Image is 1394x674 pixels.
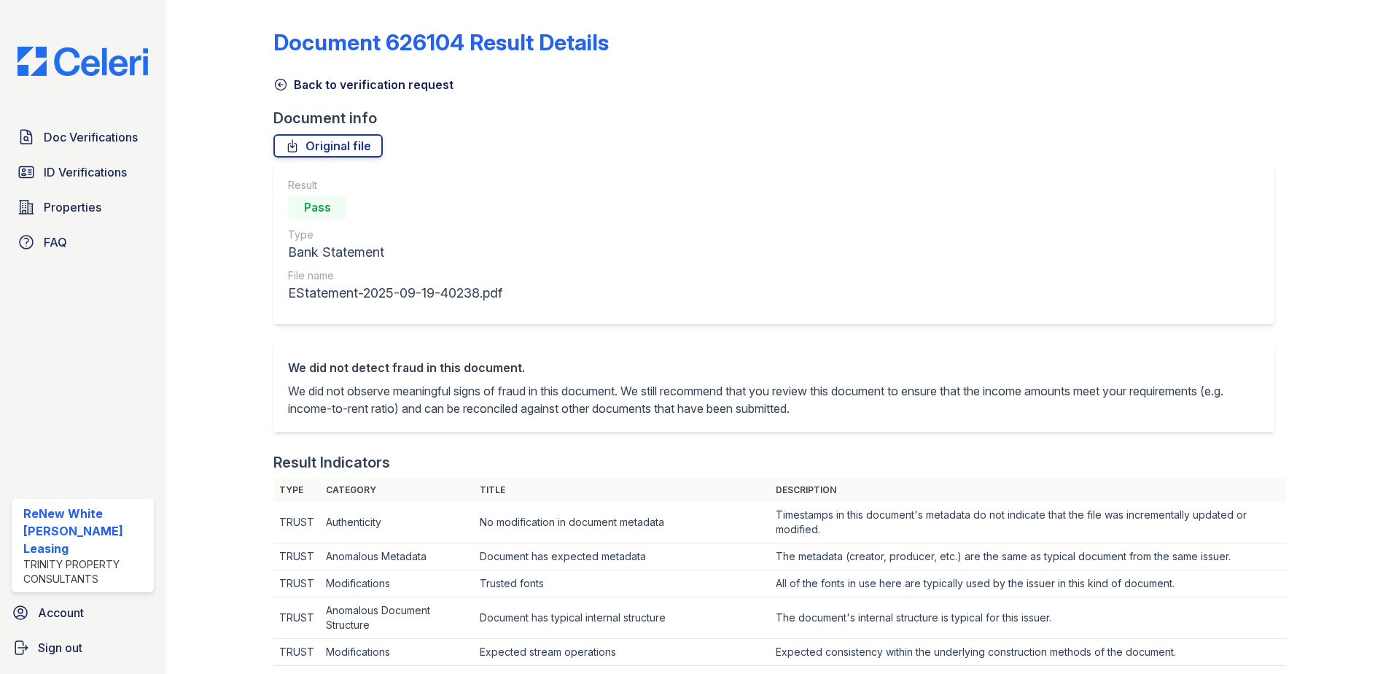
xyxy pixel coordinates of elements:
[12,123,154,152] a: Doc Verifications
[38,639,82,656] span: Sign out
[44,163,127,181] span: ID Verifications
[474,502,770,543] td: No modification in document metadata
[44,198,101,216] span: Properties
[770,570,1287,597] td: All of the fonts in use here are typically used by the issuer in this kind of document.
[320,502,474,543] td: Authenticity
[23,505,148,557] div: ReNew White [PERSON_NAME] Leasing
[770,639,1287,666] td: Expected consistency within the underlying construction methods of the document.
[273,134,383,158] a: Original file
[6,598,160,627] a: Account
[44,233,67,251] span: FAQ
[474,479,770,502] th: Title
[273,76,453,93] a: Back to verification request
[770,479,1287,502] th: Description
[474,570,770,597] td: Trusted fonts
[320,543,474,570] td: Anomalous Metadata
[770,543,1287,570] td: The metadata (creator, producer, etc.) are the same as typical document from the same issuer.
[273,29,609,55] a: Document 626104 Result Details
[288,359,1260,376] div: We did not detect fraud in this document.
[288,283,502,303] div: EStatement-2025-09-19-40238.pdf
[273,570,320,597] td: TRUST
[273,452,390,473] div: Result Indicators
[288,242,502,263] div: Bank Statement
[273,543,320,570] td: TRUST
[320,597,474,639] td: Anomalous Document Structure
[288,228,502,242] div: Type
[12,193,154,222] a: Properties
[770,502,1287,543] td: Timestamps in this document's metadata do not indicate that the file was incrementally updated or...
[273,639,320,666] td: TRUST
[44,128,138,146] span: Doc Verifications
[12,158,154,187] a: ID Verifications
[320,479,474,502] th: Category
[474,597,770,639] td: Document has typical internal structure
[320,639,474,666] td: Modifications
[6,633,160,662] a: Sign out
[288,268,502,283] div: File name
[474,543,770,570] td: Document has expected metadata
[38,604,84,621] span: Account
[23,557,148,586] div: Trinity Property Consultants
[288,178,502,193] div: Result
[770,597,1287,639] td: The document's internal structure is typical for this issuer.
[273,502,320,543] td: TRUST
[474,639,770,666] td: Expected stream operations
[288,382,1260,417] p: We did not observe meaningful signs of fraud in this document. We still recommend that you review...
[320,570,474,597] td: Modifications
[273,108,1286,128] div: Document info
[6,47,160,76] img: CE_Logo_Blue-a8612792a0a2168367f1c8372b55b34899dd931a85d93a1a3d3e32e68fde9ad4.png
[12,228,154,257] a: FAQ
[273,597,320,639] td: TRUST
[273,479,320,502] th: Type
[288,195,346,219] div: Pass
